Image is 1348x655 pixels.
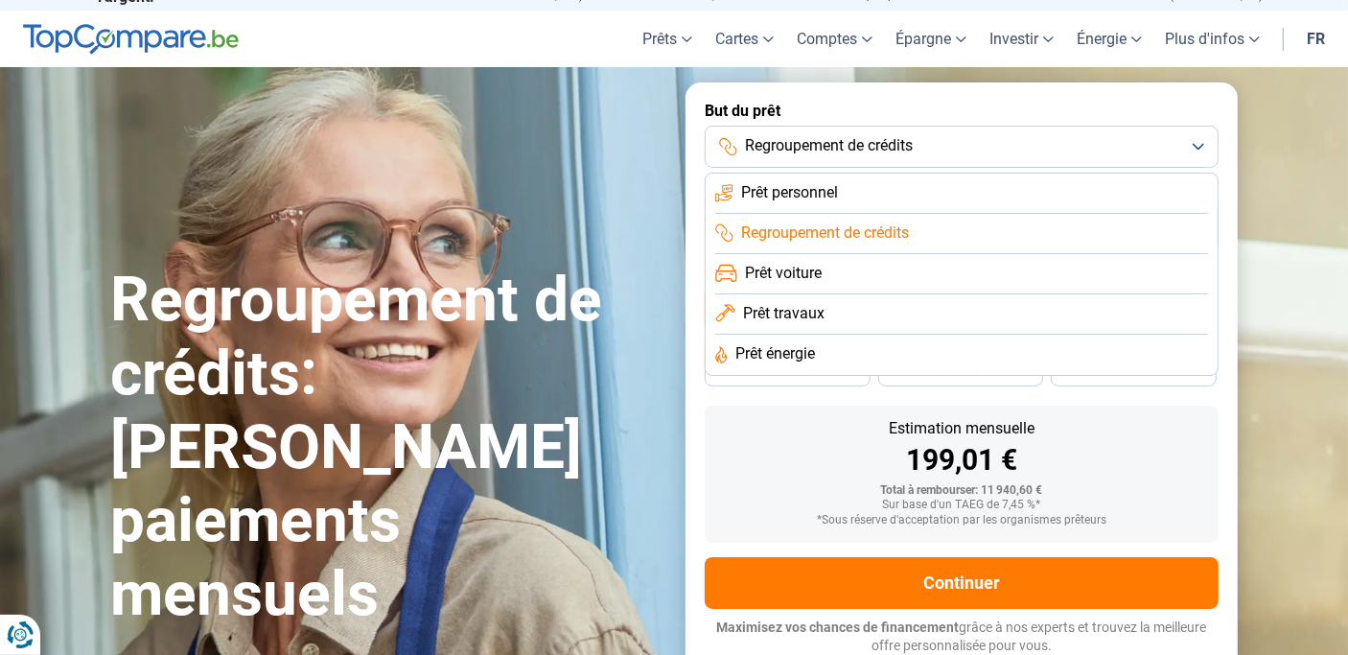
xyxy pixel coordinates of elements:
h1: Regroupement de crédits: [PERSON_NAME] paiements mensuels [110,264,662,632]
span: Prêt travaux [743,303,825,324]
div: Total à rembourser: 11 940,60 € [720,484,1203,498]
label: But du prêt [705,102,1219,120]
span: Prêt voiture [745,263,822,284]
a: Investir [978,11,1065,67]
a: Cartes [704,11,785,67]
span: 36 mois [766,366,808,378]
a: Plus d'infos [1153,11,1271,67]
div: 199,01 € [720,446,1203,475]
span: Prêt énergie [735,343,815,364]
div: Sur base d'un TAEG de 7,45 %* [720,499,1203,512]
span: Regroupement de crédits [745,135,913,156]
a: fr [1295,11,1336,67]
span: 24 mois [1113,366,1155,378]
div: Estimation mensuelle [720,421,1203,436]
div: *Sous réserve d'acceptation par les organismes prêteurs [720,514,1203,527]
span: Maximisez vos chances de financement [717,620,960,635]
a: Prêts [631,11,704,67]
img: TopCompare [23,24,239,55]
span: 30 mois [940,366,982,378]
a: Énergie [1065,11,1153,67]
a: Épargne [884,11,978,67]
a: Comptes [785,11,884,67]
span: Regroupement de crédits [741,222,909,244]
span: Prêt personnel [741,182,838,203]
button: Regroupement de crédits [705,126,1219,168]
button: Continuer [705,557,1219,609]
